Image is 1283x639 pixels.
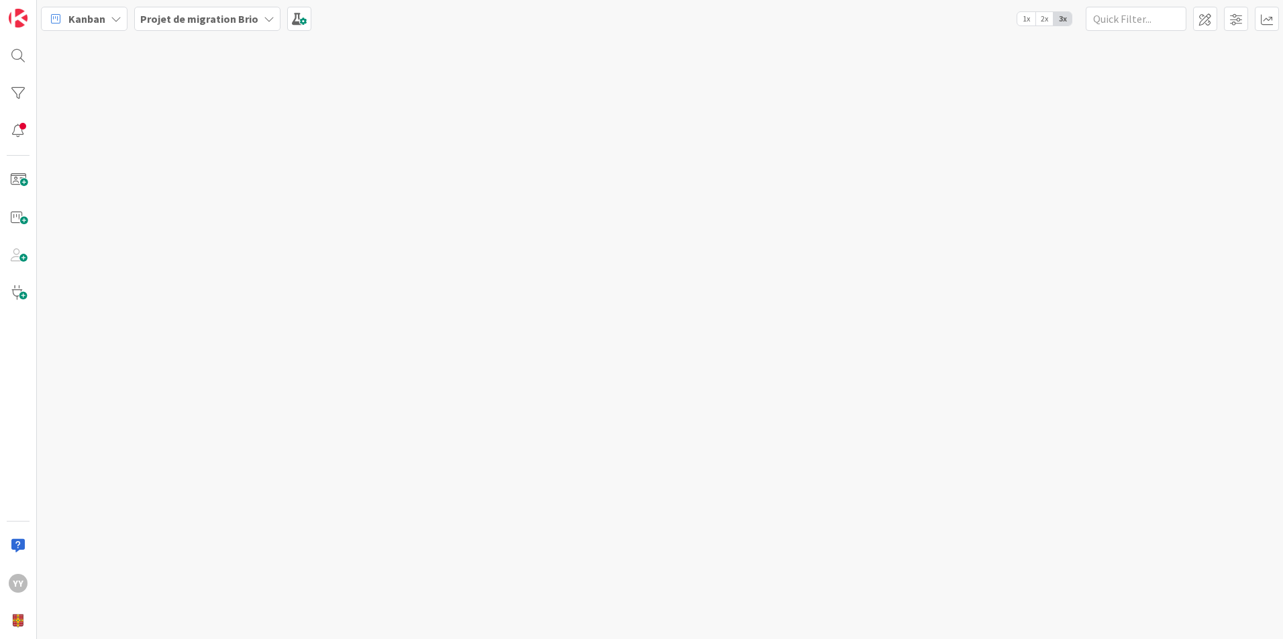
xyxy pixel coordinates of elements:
[68,11,105,27] span: Kanban
[140,12,258,26] b: Projet de migration Brio
[1054,12,1072,26] span: 3x
[9,611,28,630] img: avatar
[1035,12,1054,26] span: 2x
[1017,12,1035,26] span: 1x
[9,9,28,28] img: Visit kanbanzone.com
[9,574,28,593] div: YY
[1086,7,1186,31] input: Quick Filter...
